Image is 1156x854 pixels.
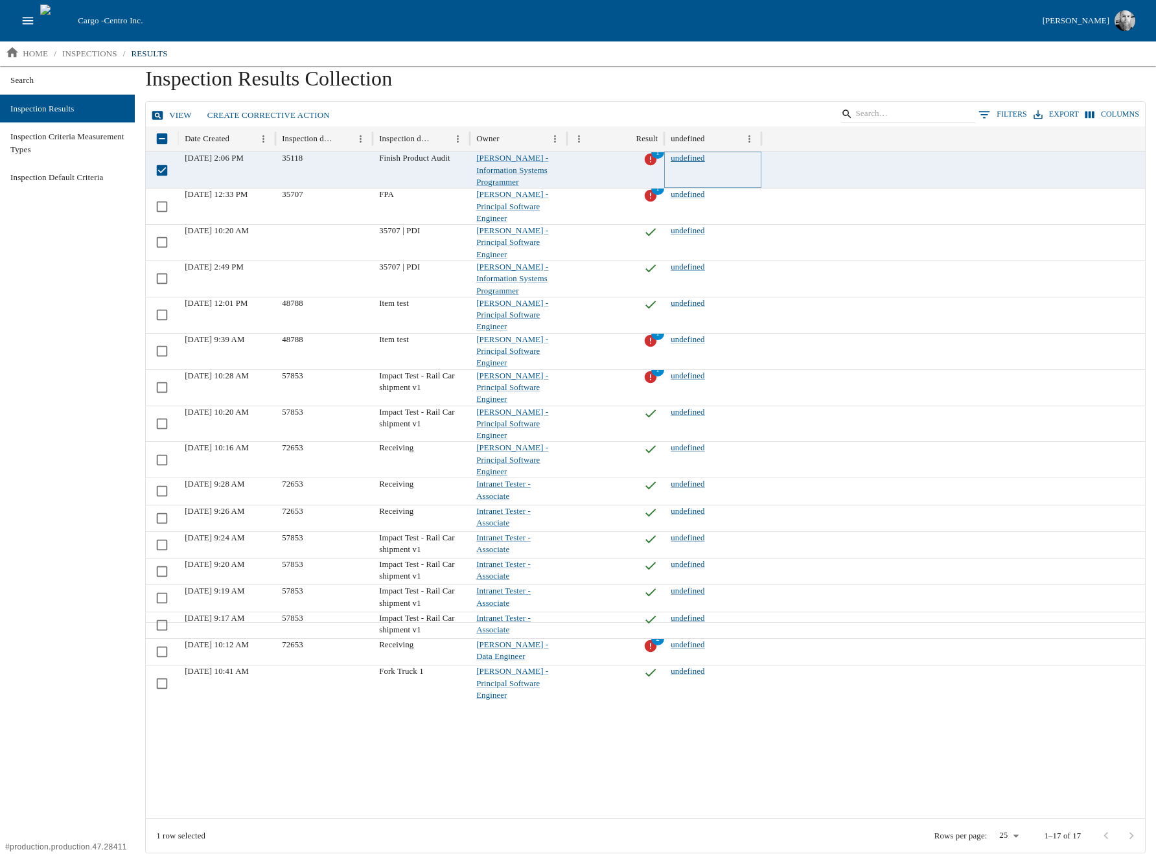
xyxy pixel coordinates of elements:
[185,154,244,163] span: 09/11/2025 2:06 PM
[671,560,705,569] a: undefined
[671,640,705,649] a: undefined
[373,406,470,442] div: Impact Test - Rail Car shipment v1
[476,134,500,144] div: Owner
[432,130,450,148] button: Sort
[476,560,531,581] a: Intranet Tester - Associate
[185,586,244,595] span: 03/26/2025 9:19 AM
[156,830,205,842] div: 1 row selected
[373,152,470,188] div: Finish Product Audit
[934,830,988,842] p: Rows per page:
[373,584,470,611] div: Impact Test - Rail Car shipment v1
[671,299,705,308] a: undefined
[145,66,1146,101] h1: Inspection Results Collection
[651,182,664,195] span: 1
[23,47,48,60] p: home
[275,505,373,531] div: 72653
[373,369,470,406] div: Impact Test - Rail Car shipment v1
[185,533,244,542] span: 03/26/2025 9:24 AM
[185,335,244,344] span: 05/28/2025 9:39 AM
[123,47,126,60] li: /
[476,507,531,527] a: Intranet Tester - Associate
[373,478,470,504] div: Receiving
[185,371,249,380] span: 03/26/2025 10:28 AM
[255,130,272,148] button: Menu
[671,371,705,380] a: undefined
[651,327,664,340] span: 1
[131,47,167,60] p: results
[476,614,531,634] a: Intranet Tester - Associate
[104,16,143,25] span: Centro Inc.
[275,406,373,442] div: 57853
[476,190,548,223] a: [PERSON_NAME] - Principal Software Engineer
[275,441,373,478] div: 72653
[16,8,40,33] button: open drawer
[476,335,548,368] a: [PERSON_NAME] - Principal Software Engineer
[570,130,588,148] button: Menu
[373,612,470,638] div: Impact Test - Rail Car shipment v1
[275,558,373,584] div: 57853
[671,262,705,271] a: undefined
[185,479,244,489] span: 03/26/2025 9:28 AM
[671,586,705,595] a: undefined
[335,130,353,148] button: Sort
[841,105,975,126] div: Search
[185,190,248,199] span: 09/08/2025 12:33 PM
[992,827,1023,845] div: 25
[275,333,373,369] div: 48788
[10,102,124,115] span: Inspection Results
[373,665,470,701] div: Fork Truck 1
[671,533,705,542] a: undefined
[126,43,172,64] a: results
[282,134,334,144] div: Inspection details » Item » Centro Number
[1043,14,1109,29] div: [PERSON_NAME]
[546,130,564,148] button: Menu
[373,224,470,260] div: 35707 | PDI
[275,188,373,224] div: 35707
[671,443,705,452] a: undefined
[275,297,373,333] div: 48788
[275,152,373,188] div: 35118
[54,47,56,60] li: /
[185,507,244,516] span: 03/26/2025 9:26 AM
[671,134,705,144] div: undefined
[185,667,249,676] span: 02/26/2025 10:41 AM
[148,104,197,127] a: View
[10,74,124,87] span: Search
[275,584,373,611] div: 57853
[373,188,470,224] div: FPA
[476,443,548,476] a: [PERSON_NAME] - Principal Software Engineer
[671,190,705,199] a: undefined
[476,262,548,295] a: [PERSON_NAME] - Information Systems Programmer
[373,441,470,478] div: Receiving
[373,260,470,297] div: 35707 | PDI
[1037,6,1140,35] button: [PERSON_NAME]
[10,171,124,184] span: Inspection Default Criteria
[651,632,664,645] span: 2
[185,134,229,144] div: Date Created
[10,130,124,156] span: Inspection Criteria Measurement Types
[373,297,470,333] div: Item test
[651,364,664,376] span: 1
[185,640,249,649] span: 03/21/2025 10:12 AM
[671,507,705,516] a: undefined
[275,612,373,638] div: 57853
[975,105,1030,124] button: Show filters
[671,226,705,235] a: undefined
[476,640,548,661] a: [PERSON_NAME] - Data Engineer
[373,505,470,531] div: Receiving
[476,371,548,404] a: [PERSON_NAME] - Principal Software Engineer
[352,130,369,148] button: Menu
[373,333,470,369] div: Item test
[185,560,244,569] span: 03/26/2025 9:20 AM
[476,533,531,554] a: Intranet Tester - Associate
[379,134,431,144] div: Inspection details » Title
[40,5,73,37] img: cargo logo
[651,146,664,159] span: 1
[231,130,248,148] button: Sort
[73,14,1037,27] div: Cargo -
[855,105,956,123] input: Search…
[57,43,122,64] a: inspections
[618,130,635,148] button: Sort
[671,614,705,623] a: undefined
[373,558,470,584] div: Impact Test - Rail Car shipment v1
